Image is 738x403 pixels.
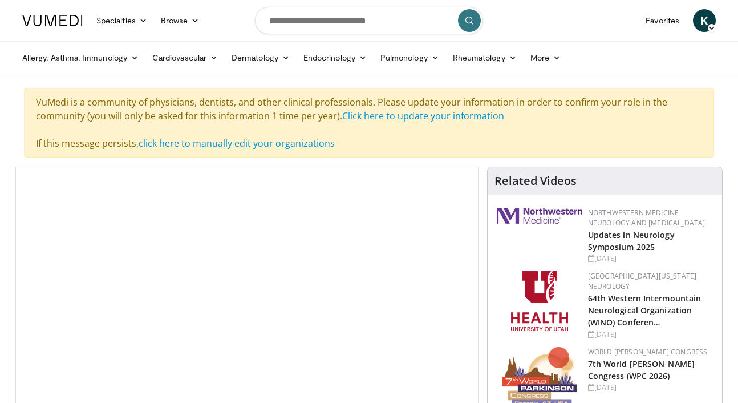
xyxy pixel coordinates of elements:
a: World [PERSON_NAME] Congress [588,347,708,357]
a: More [524,46,567,69]
a: 7th World [PERSON_NAME] Congress (WPC 2026) [588,358,695,381]
a: Northwestern Medicine Neurology and [MEDICAL_DATA] [588,208,705,228]
img: 2a462fb6-9365-492a-ac79-3166a6f924d8.png.150x105_q85_autocrop_double_scale_upscale_version-0.2.jpg [497,208,582,224]
input: Search topics, interventions [255,7,483,34]
img: f6362829-b0a3-407d-a044-59546adfd345.png.150x105_q85_autocrop_double_scale_upscale_version-0.2.png [511,271,568,331]
a: [GEOGRAPHIC_DATA][US_STATE] Neurology [588,271,697,291]
a: Rheumatology [446,46,524,69]
a: Updates in Neurology Symposium 2025 [588,229,675,252]
a: Dermatology [225,46,297,69]
a: Click here to update your information [342,110,504,122]
div: [DATE] [588,253,713,264]
a: click here to manually edit your organizations [139,137,335,150]
a: Cardiovascular [145,46,225,69]
a: Endocrinology [297,46,374,69]
h4: Related Videos [494,174,577,188]
a: Allergy, Asthma, Immunology [15,46,145,69]
a: Pulmonology [374,46,446,69]
a: Specialties [90,9,154,32]
a: K [693,9,716,32]
a: Favorites [639,9,686,32]
img: VuMedi Logo [22,15,83,26]
div: [DATE] [588,382,713,393]
div: VuMedi is a community of physicians, dentists, and other clinical professionals. Please update yo... [24,88,714,158]
div: [DATE] [588,329,713,340]
a: 64th Western Intermountain Neurological Organization (WINO) Conferen… [588,293,701,328]
a: Browse [154,9,206,32]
